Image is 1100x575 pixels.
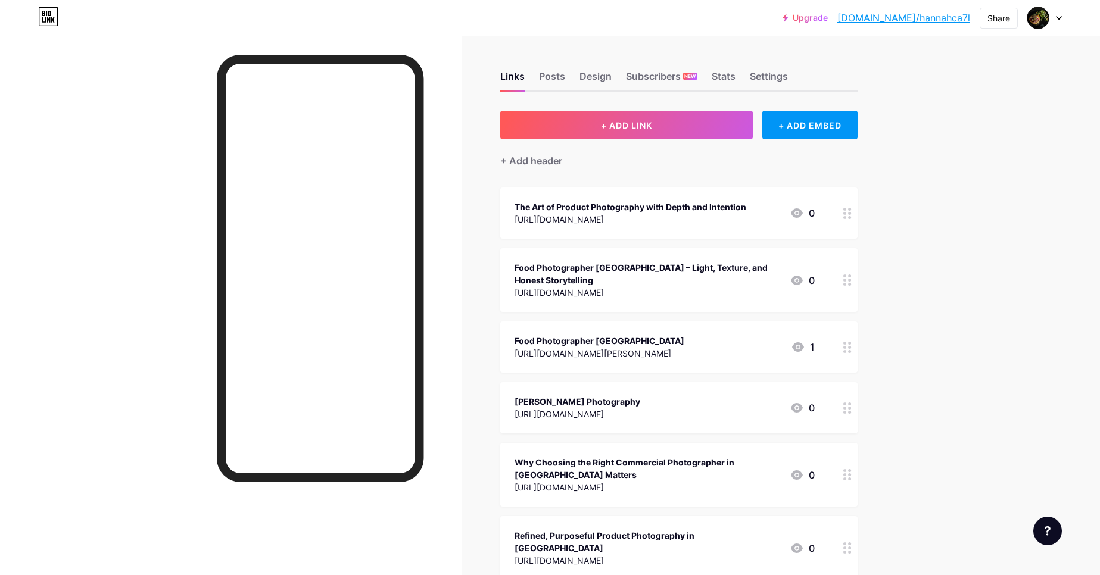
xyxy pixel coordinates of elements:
div: 0 [790,468,815,482]
a: [DOMAIN_NAME]/hannahca7l [837,11,970,25]
span: NEW [684,73,696,80]
div: 0 [790,541,815,555]
div: 0 [790,401,815,415]
div: Refined, Purposeful Product Photography in [GEOGRAPHIC_DATA] [515,529,780,554]
img: Hannah Caldwell Photography [1027,7,1049,29]
div: [PERSON_NAME] Photography [515,395,640,408]
div: [URL][DOMAIN_NAME] [515,408,640,420]
div: 1 [791,340,815,354]
div: Links [500,69,525,90]
div: Share [987,12,1010,24]
span: + ADD LINK [601,120,652,130]
div: + ADD EMBED [762,111,857,139]
div: [URL][DOMAIN_NAME] [515,554,780,567]
div: Why Choosing the Right Commercial Photographer in [GEOGRAPHIC_DATA] Matters [515,456,780,481]
button: + ADD LINK [500,111,753,139]
div: [URL][DOMAIN_NAME][PERSON_NAME] [515,347,684,360]
div: 0 [790,206,815,220]
a: Upgrade [783,13,828,23]
div: Stats [712,69,736,90]
div: Posts [539,69,565,90]
div: + Add header [500,154,562,168]
div: Design [579,69,612,90]
div: Food Photographer [GEOGRAPHIC_DATA] – Light, Texture, and Honest Storytelling [515,261,780,286]
div: The Art of Product Photography with Depth and Intention [515,201,746,213]
div: Settings [750,69,788,90]
div: [URL][DOMAIN_NAME] [515,286,780,299]
div: 0 [790,273,815,287]
div: Food Photographer [GEOGRAPHIC_DATA] [515,335,684,347]
div: Subscribers [626,69,697,90]
div: [URL][DOMAIN_NAME] [515,481,780,493]
div: [URL][DOMAIN_NAME] [515,213,746,226]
